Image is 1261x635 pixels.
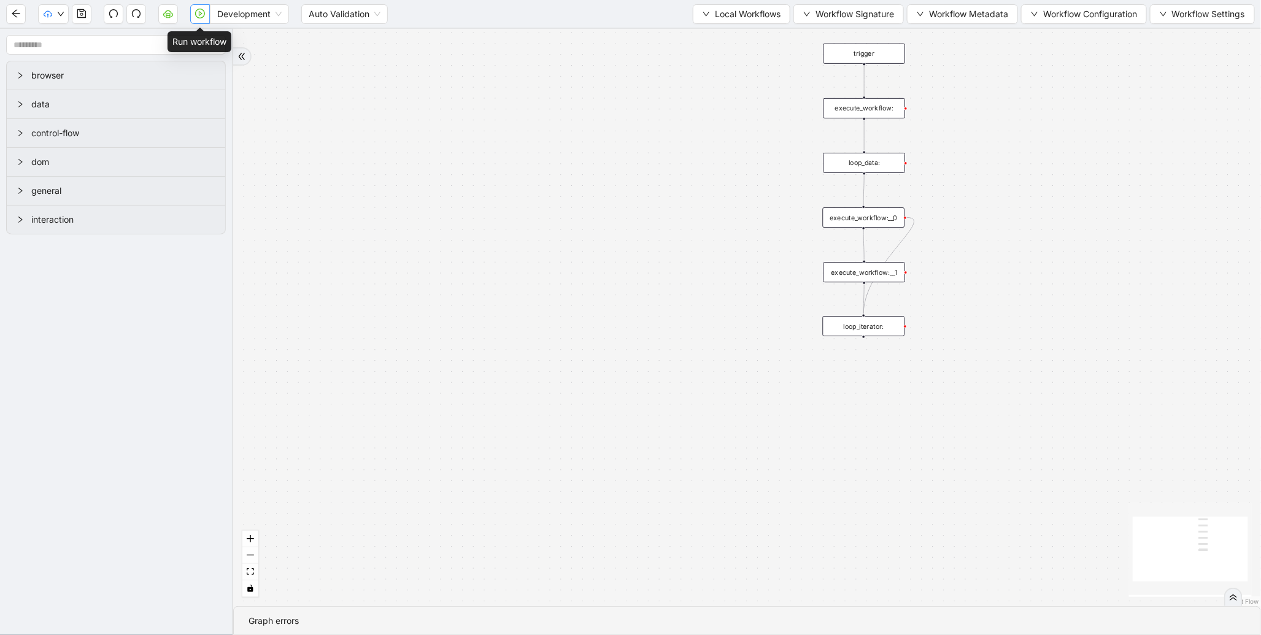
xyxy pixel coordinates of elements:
[126,4,146,24] button: redo
[6,4,26,24] button: arrow-left
[44,10,52,18] span: cloud-upload
[693,4,790,24] button: downLocal Workflows
[31,126,215,140] span: control-flow
[823,44,906,64] div: trigger
[823,207,905,228] div: execute_workflow:__0
[1150,4,1255,24] button: downWorkflow Settings
[7,148,225,176] div: dom
[1031,10,1038,18] span: down
[17,216,24,223] span: right
[168,31,231,52] div: Run workflow
[857,345,870,358] span: plus-circle
[242,531,258,547] button: zoom in
[917,10,924,18] span: down
[158,4,178,24] button: cloud-server
[249,614,1246,628] div: Graph errors
[823,153,906,173] div: loop_data:
[38,4,69,24] button: cloud-uploaddown
[715,7,781,21] span: Local Workflows
[163,9,173,18] span: cloud-server
[242,547,258,564] button: zoom out
[217,5,282,23] span: Development
[242,580,258,597] button: toggle interactivity
[31,69,215,82] span: browser
[17,101,24,108] span: right
[1229,593,1238,602] span: double-right
[109,9,118,18] span: undo
[31,213,215,226] span: interaction
[17,158,24,166] span: right
[77,9,87,18] span: save
[703,10,710,18] span: down
[190,4,210,24] button: play-circle
[823,316,905,336] div: loop_iterator:
[907,4,1018,24] button: downWorkflow Metadata
[11,9,21,18] span: arrow-left
[72,4,91,24] button: save
[131,9,141,18] span: redo
[7,206,225,234] div: interaction
[823,316,905,336] div: loop_iterator:plus-circle
[7,61,225,90] div: browser
[929,7,1008,21] span: Workflow Metadata
[803,10,811,18] span: down
[17,129,24,137] span: right
[864,229,865,260] g: Edge from execute_workflow:__0 to execute_workflow:__1
[17,72,24,79] span: right
[864,218,914,314] g: Edge from execute_workflow:__0 to loop_iterator:
[1043,7,1137,21] span: Workflow Configuration
[1160,10,1167,18] span: down
[7,119,225,147] div: control-flow
[7,177,225,205] div: general
[823,262,906,282] div: execute_workflow:__1
[31,155,215,169] span: dom
[31,98,215,111] span: data
[1172,7,1245,21] span: Workflow Settings
[17,187,24,194] span: right
[864,175,865,205] g: Edge from loop_data: to execute_workflow:__0
[793,4,904,24] button: downWorkflow Signature
[237,52,246,61] span: double-right
[195,9,205,18] span: play-circle
[816,7,894,21] span: Workflow Signature
[1021,4,1147,24] button: downWorkflow Configuration
[823,98,906,118] div: execute_workflow:
[309,5,380,23] span: Auto Validation
[7,90,225,118] div: data
[242,564,258,580] button: fit view
[1227,598,1259,605] a: React Flow attribution
[31,184,215,198] span: general
[104,4,123,24] button: undo
[57,10,64,18] span: down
